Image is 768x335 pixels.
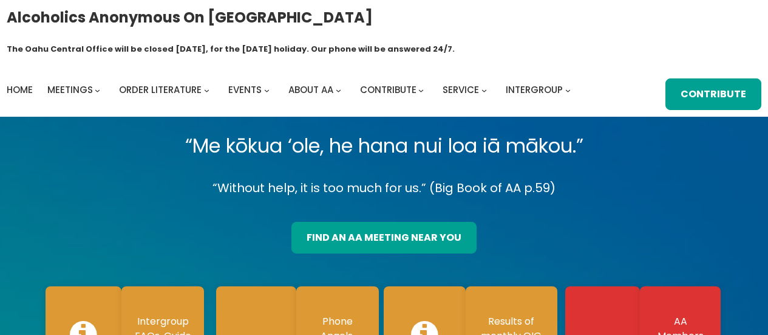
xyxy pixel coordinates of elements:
[443,81,479,98] a: Service
[360,83,416,96] span: Contribute
[7,4,373,30] a: Alcoholics Anonymous on [GEOGRAPHIC_DATA]
[288,83,333,96] span: About AA
[291,222,477,254] a: find an aa meeting near you
[336,88,341,93] button: About AA submenu
[418,88,424,93] button: Contribute submenu
[119,83,202,96] span: Order Literature
[228,83,262,96] span: Events
[38,129,730,163] p: “Me kōkua ‘ole, he hana nui loa iā mākou.”
[204,88,209,93] button: Order Literature submenu
[47,83,93,96] span: Meetings
[665,78,761,110] a: Contribute
[264,88,270,93] button: Events submenu
[506,81,563,98] a: Intergroup
[95,88,100,93] button: Meetings submenu
[288,81,333,98] a: About AA
[481,88,487,93] button: Service submenu
[7,83,33,96] span: Home
[565,88,571,93] button: Intergroup submenu
[443,83,479,96] span: Service
[7,81,33,98] a: Home
[38,178,730,199] p: “Without help, it is too much for us.” (Big Book of AA p.59)
[7,43,455,55] h1: The Oahu Central Office will be closed [DATE], for the [DATE] holiday. Our phone will be answered...
[360,81,416,98] a: Contribute
[228,81,262,98] a: Events
[506,83,563,96] span: Intergroup
[7,81,575,98] nav: Intergroup
[47,81,93,98] a: Meetings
